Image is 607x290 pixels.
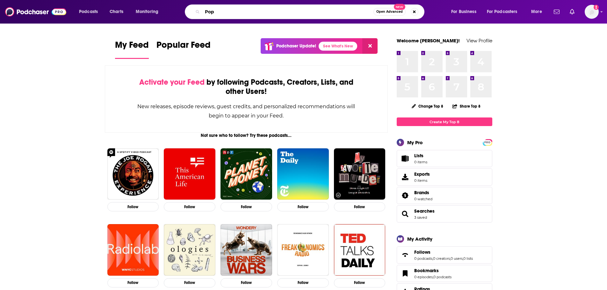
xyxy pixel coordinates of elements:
[164,278,215,287] button: Follow
[399,191,412,200] a: Brands
[107,148,159,200] a: The Joe Rogan Experience
[397,187,492,204] span: Brands
[399,251,412,259] a: Follows
[376,10,403,13] span: Open Advanced
[399,269,412,278] a: Bookmarks
[414,190,432,195] a: Brands
[594,5,599,10] svg: Add a profile image
[107,202,159,211] button: Follow
[447,7,484,17] button: open menu
[334,148,386,200] img: My Favorite Murder with Karen Kilgariff and Georgia Hardstark
[139,77,205,87] span: Activate your Feed
[397,265,492,282] span: Bookmarks
[451,256,463,261] a: 0 users
[397,38,460,44] a: Welcome [PERSON_NAME]!
[463,256,463,261] span: ,
[414,249,430,255] span: Follows
[466,38,492,44] a: View Profile
[450,256,451,261] span: ,
[373,8,406,16] button: Open AdvancedNew
[433,256,450,261] a: 0 creators
[105,133,388,138] div: Not sure who to follow? Try these podcasts...
[484,140,491,145] a: PRO
[433,275,452,279] a: 0 podcasts
[531,7,542,16] span: More
[414,208,435,214] a: Searches
[585,5,599,19] button: Show profile menu
[414,178,430,183] span: 0 items
[407,139,423,145] div: My Pro
[220,148,272,200] img: Planet Money
[276,43,316,49] p: Podchaser Update!
[414,153,427,159] span: Lists
[414,190,429,195] span: Brands
[397,117,492,126] a: Create My Top 8
[105,7,127,17] a: Charts
[220,202,272,211] button: Follow
[107,278,159,287] button: Follow
[414,268,439,273] span: Bookmarks
[334,224,386,276] a: TED Talks Daily
[115,39,149,59] a: My Feed
[115,39,149,54] span: My Feed
[5,6,66,18] img: Podchaser - Follow, Share and Rate Podcasts
[191,4,430,19] div: Search podcasts, credits, & more...
[585,5,599,19] img: User Profile
[487,7,517,16] span: For Podcasters
[399,173,412,181] span: Exports
[414,171,430,177] span: Exports
[414,153,423,159] span: Lists
[164,202,215,211] button: Follow
[136,7,158,16] span: Monitoring
[399,154,412,163] span: Lists
[407,236,432,242] div: My Activity
[156,39,211,59] a: Popular Feed
[414,275,433,279] a: 0 episodes
[397,150,492,167] a: Lists
[397,246,492,264] span: Follows
[164,148,215,200] img: This American Life
[414,256,432,261] a: 0 podcasts
[567,6,577,17] a: Show notifications dropdown
[334,202,386,211] button: Follow
[414,197,432,201] a: 0 watched
[527,7,550,17] button: open menu
[451,7,476,16] span: For Business
[202,7,373,17] input: Search podcasts, credits, & more...
[277,202,329,211] button: Follow
[483,7,527,17] button: open menu
[397,205,492,223] span: Searches
[394,4,405,10] span: New
[433,275,433,279] span: ,
[164,224,215,276] img: Ologies with Alie Ward
[585,5,599,19] span: Logged in as Naomiumusic
[414,215,427,220] a: 3 saved
[107,224,159,276] img: Radiolab
[137,78,356,96] div: by following Podcasts, Creators, Lists, and other Users!
[414,160,427,164] span: 0 items
[137,102,356,120] div: New releases, episode reviews, guest credits, and personalized recommendations will begin to appe...
[220,278,272,287] button: Follow
[75,7,106,17] button: open menu
[277,278,329,287] button: Follow
[156,39,211,54] span: Popular Feed
[220,224,272,276] img: Business Wars
[452,100,481,112] button: Share Top 8
[463,256,473,261] a: 0 lists
[334,278,386,287] button: Follow
[110,7,123,16] span: Charts
[414,249,473,255] a: Follows
[277,224,329,276] img: Freakonomics Radio
[551,6,562,17] a: Show notifications dropdown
